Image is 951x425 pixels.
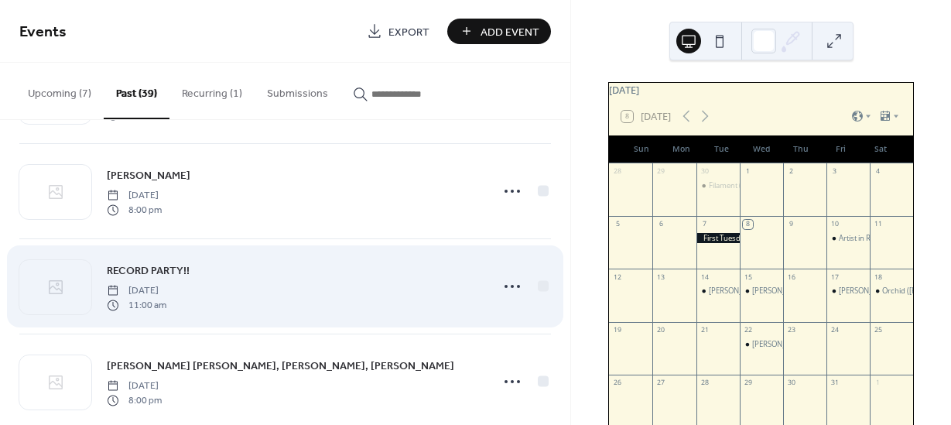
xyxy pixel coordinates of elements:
div: 15 [743,272,752,282]
div: Starling, Milkweed/Smithereens, Janet Xmas [826,286,870,296]
a: [PERSON_NAME] [PERSON_NAME], [PERSON_NAME], [PERSON_NAME] [107,357,454,375]
div: 9 [787,220,796,229]
div: Mon [662,135,702,163]
div: 11 [874,220,883,229]
div: 27 [656,379,665,388]
span: [DATE] [107,284,166,298]
div: [DATE] [609,83,913,98]
button: Recurring (1) [169,63,255,118]
div: Artist in Residency Opening : Maureen Keaveny: Dichotomies [826,233,870,243]
div: 19 [613,325,622,334]
span: [DATE] [107,379,162,393]
div: 10 [830,220,840,229]
div: Sat [860,135,901,163]
div: Filament (NYC) [696,180,740,190]
span: [PERSON_NAME] [PERSON_NAME], [PERSON_NAME], [PERSON_NAME] [107,358,454,375]
div: 25 [874,325,883,334]
div: Fri [821,135,861,163]
div: 1 [743,167,752,177]
span: 8:00 pm [107,203,162,217]
span: Add Event [481,24,539,40]
div: 22 [743,325,752,334]
div: 6 [656,220,665,229]
div: 2 [787,167,796,177]
div: 29 [656,167,665,177]
div: 30 [700,167,709,177]
div: [PERSON_NAME] + Space Quaker [709,286,819,296]
div: 20 [656,325,665,334]
button: Add Event [447,19,551,44]
div: Lisa Cameron (TX) [740,339,783,349]
div: 1 [874,379,883,388]
a: [PERSON_NAME] [107,166,190,184]
div: [PERSON_NAME] ([GEOGRAPHIC_DATA]) [752,339,888,349]
div: 12 [613,272,622,282]
span: Events [19,17,67,47]
div: 7 [700,220,709,229]
div: Tue [701,135,741,163]
button: Past (39) [104,63,169,119]
span: [DATE] [107,189,162,203]
div: 24 [830,325,840,334]
div: 21 [700,325,709,334]
div: 18 [874,272,883,282]
div: 31 [830,379,840,388]
div: 8 [743,220,752,229]
span: RECORD PARTY!! [107,263,190,279]
div: 29 [743,379,752,388]
button: Submissions [255,63,340,118]
div: 28 [700,379,709,388]
div: Thu [781,135,821,163]
div: 5 [613,220,622,229]
div: Wed [741,135,782,163]
div: 17 [830,272,840,282]
div: 28 [613,167,622,177]
span: 11:00 am [107,298,166,312]
button: Upcoming (7) [15,63,104,118]
span: 8:00 pm [107,393,162,407]
span: [PERSON_NAME] [107,168,190,184]
span: Export [388,24,429,40]
div: Sun [621,135,662,163]
div: Orchid (Vinny Golia, Dan Clucas, Kevin Cheli and Seth Andrew Davis) [870,286,913,296]
div: 30 [787,379,796,388]
div: 4 [874,167,883,177]
a: RECORD PARTY!! [107,262,190,279]
div: 14 [700,272,709,282]
div: [PERSON_NAME] ([GEOGRAPHIC_DATA]) [752,286,888,296]
div: 16 [787,272,796,282]
div: Filament ([GEOGRAPHIC_DATA]) [709,180,816,190]
div: 26 [613,379,622,388]
div: 3 [830,167,840,177]
div: Nat Lefkoff + Space Quaker [696,286,740,296]
div: 13 [656,272,665,282]
div: 23 [787,325,796,334]
div: kirin mcelwain (Brooklyn) [740,286,783,296]
div: First Tuesdays [696,233,740,243]
a: Export [355,19,441,44]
